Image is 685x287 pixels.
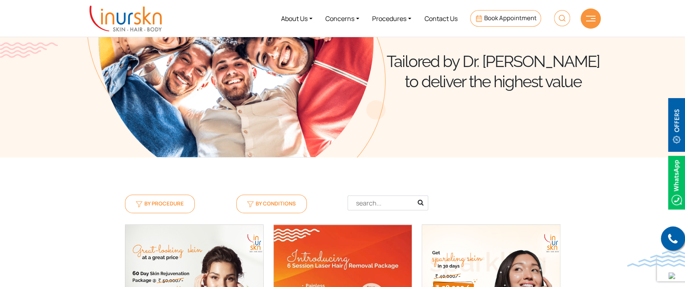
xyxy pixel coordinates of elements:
img: inurskn-logo [90,6,162,31]
a: Contact Us [418,3,464,34]
img: up-blue-arrow.svg [668,272,675,279]
img: offerBt [668,98,685,152]
img: hamLine.svg [586,16,595,21]
a: Whatsappicon [668,177,685,186]
img: bluewave [627,251,685,267]
span: Book Appointment [484,14,537,22]
input: search... [348,195,428,210]
a: About Us [275,3,319,34]
span: By Procedure [136,200,184,207]
img: filter [136,201,142,207]
img: Whatsappicon [668,156,685,209]
a: Book Appointment [470,10,541,27]
img: filter [247,201,254,207]
a: filterBy Procedure [125,195,195,213]
a: filterBy Conditions [236,195,307,213]
a: Concerns [319,3,366,34]
a: Procedures [366,3,418,34]
span: By Conditions [247,200,296,207]
img: HeaderSearch [554,10,570,26]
